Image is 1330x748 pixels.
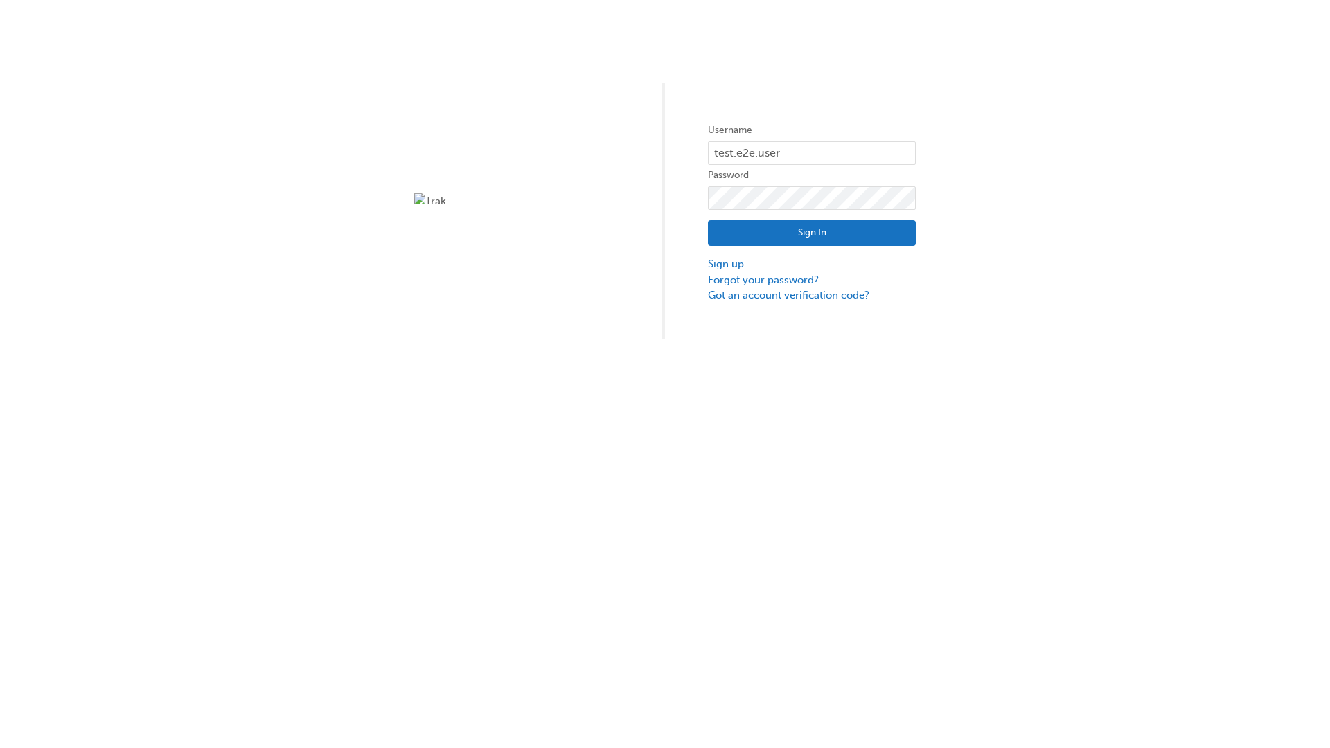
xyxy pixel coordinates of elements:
[708,272,916,288] a: Forgot your password?
[708,122,916,139] label: Username
[414,193,622,209] img: Trak
[708,141,916,165] input: Username
[708,167,916,184] label: Password
[708,256,916,272] a: Sign up
[708,220,916,247] button: Sign In
[708,287,916,303] a: Got an account verification code?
